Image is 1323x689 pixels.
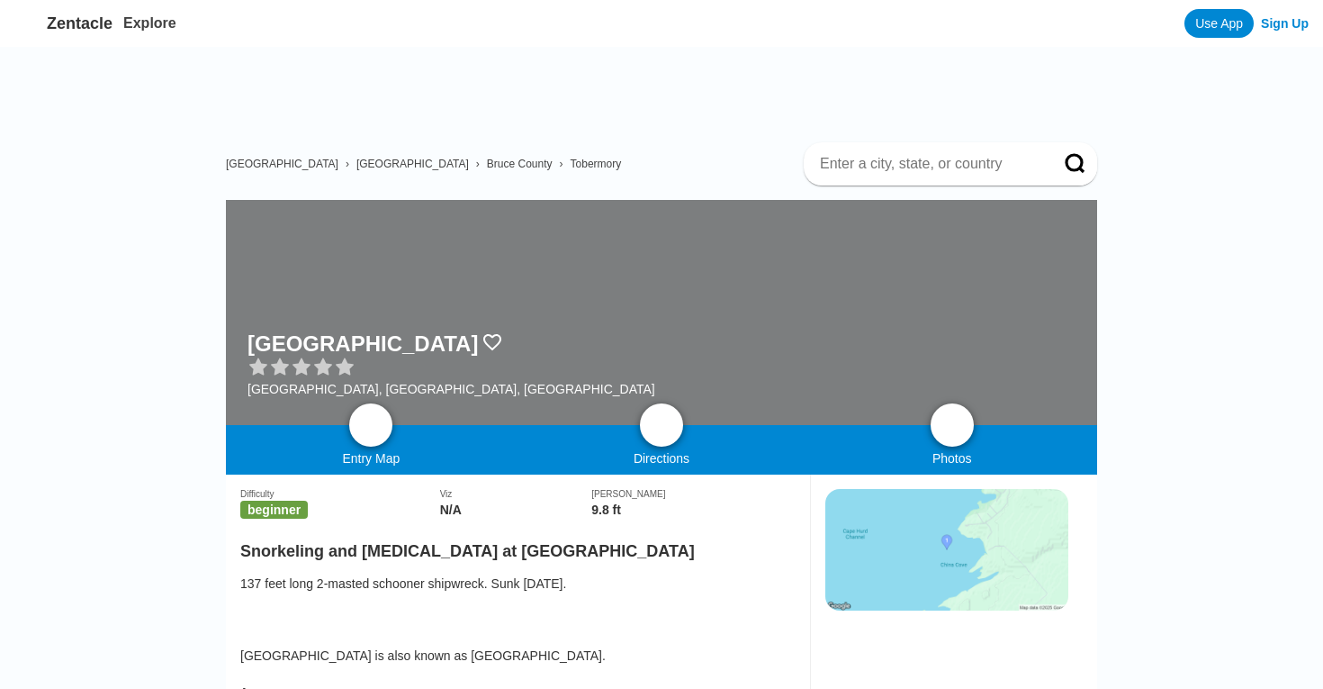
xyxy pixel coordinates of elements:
img: map [360,414,382,436]
h2: Snorkeling and [MEDICAL_DATA] at [GEOGRAPHIC_DATA] [240,531,796,561]
div: Photos [806,451,1097,466]
iframe: Advertisement [240,47,1097,128]
img: staticmap [825,489,1068,611]
a: Sign Up [1261,16,1309,31]
h1: [GEOGRAPHIC_DATA] [247,331,478,357]
span: beginner [240,501,308,519]
div: 137 feet long 2-masted schooner shipwreck. Sunk [DATE]. [GEOGRAPHIC_DATA] is also known as [GEOGR... [240,575,796,665]
div: 9.8 ft [591,503,796,517]
img: photos [941,414,963,436]
span: › [346,158,349,170]
div: Viz [440,489,592,499]
span: › [560,158,563,170]
a: photos [931,403,974,447]
a: map [349,403,392,447]
div: Entry Map [226,451,517,466]
div: Difficulty [240,489,440,499]
a: Explore [123,15,176,31]
div: N/A [440,503,592,517]
img: directions [651,414,672,436]
a: Bruce County [487,158,553,170]
a: [GEOGRAPHIC_DATA] [226,158,338,170]
span: Zentacle [47,14,112,33]
div: Directions [517,451,807,466]
a: [GEOGRAPHIC_DATA] [356,158,469,170]
a: Use App [1184,9,1254,38]
img: Zentacle logo [14,9,43,38]
span: › [476,158,480,170]
input: Enter a city, state, or country [818,155,1039,173]
a: Zentacle logoZentacle [14,9,112,38]
div: [GEOGRAPHIC_DATA], [GEOGRAPHIC_DATA], [GEOGRAPHIC_DATA] [247,382,655,396]
div: [PERSON_NAME] [591,489,796,499]
a: Tobermory [571,158,622,170]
